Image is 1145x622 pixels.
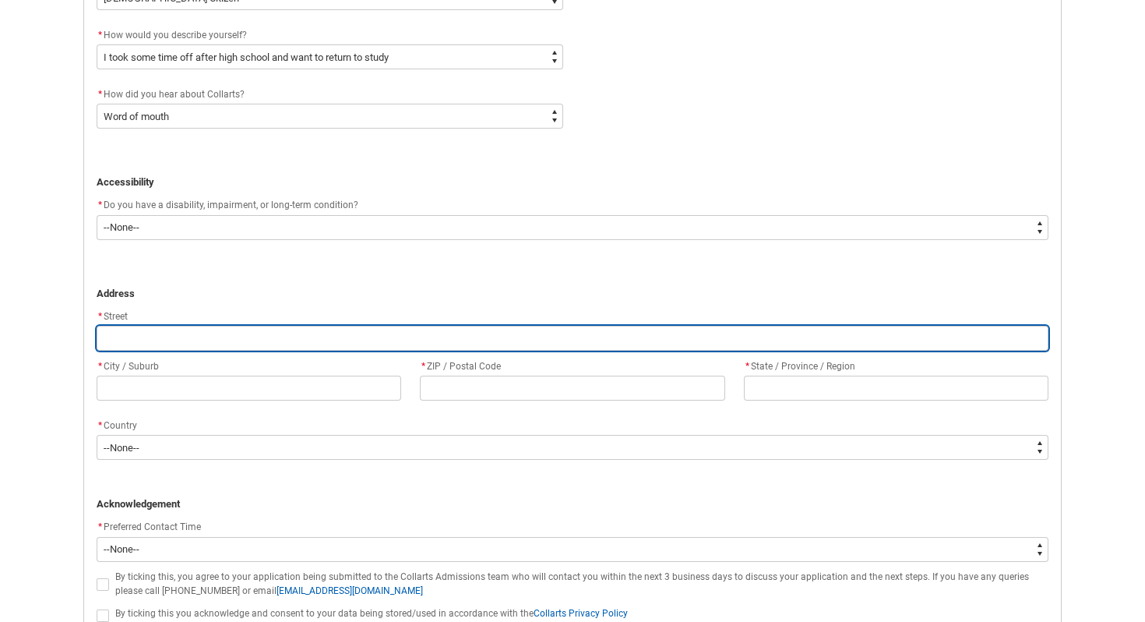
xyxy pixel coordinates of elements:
abbr: required [98,200,102,210]
span: Country [104,420,137,431]
abbr: required [421,361,425,372]
abbr: required [98,521,102,532]
span: Street [97,311,128,322]
abbr: required [98,89,102,100]
abbr: required [745,361,749,372]
span: By ticking this, you agree to your application being submitted to the Collarts Admissions team wh... [115,571,1029,596]
abbr: required [98,311,102,322]
span: City / Suburb [97,361,159,372]
abbr: required [98,361,102,372]
span: Preferred Contact Time [104,521,201,532]
strong: Acknowledgement [97,498,180,510]
span: By ticking this you acknowledge and consent to your data being stored/used in accordance with the [115,608,628,619]
span: How did you hear about Collarts? [104,89,245,100]
strong: Address [97,288,135,299]
a: Collarts Privacy Policy [534,608,628,619]
abbr: required [98,30,102,41]
a: [EMAIL_ADDRESS][DOMAIN_NAME] [277,585,423,596]
span: State / Province / Region [744,361,855,372]
strong: Accessibility [97,176,154,188]
span: How would you describe yourself? [104,30,247,41]
abbr: required [98,420,102,431]
span: ZIP / Postal Code [420,361,501,372]
span: Do you have a disability, impairment, or long-term condition? [104,200,358,210]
